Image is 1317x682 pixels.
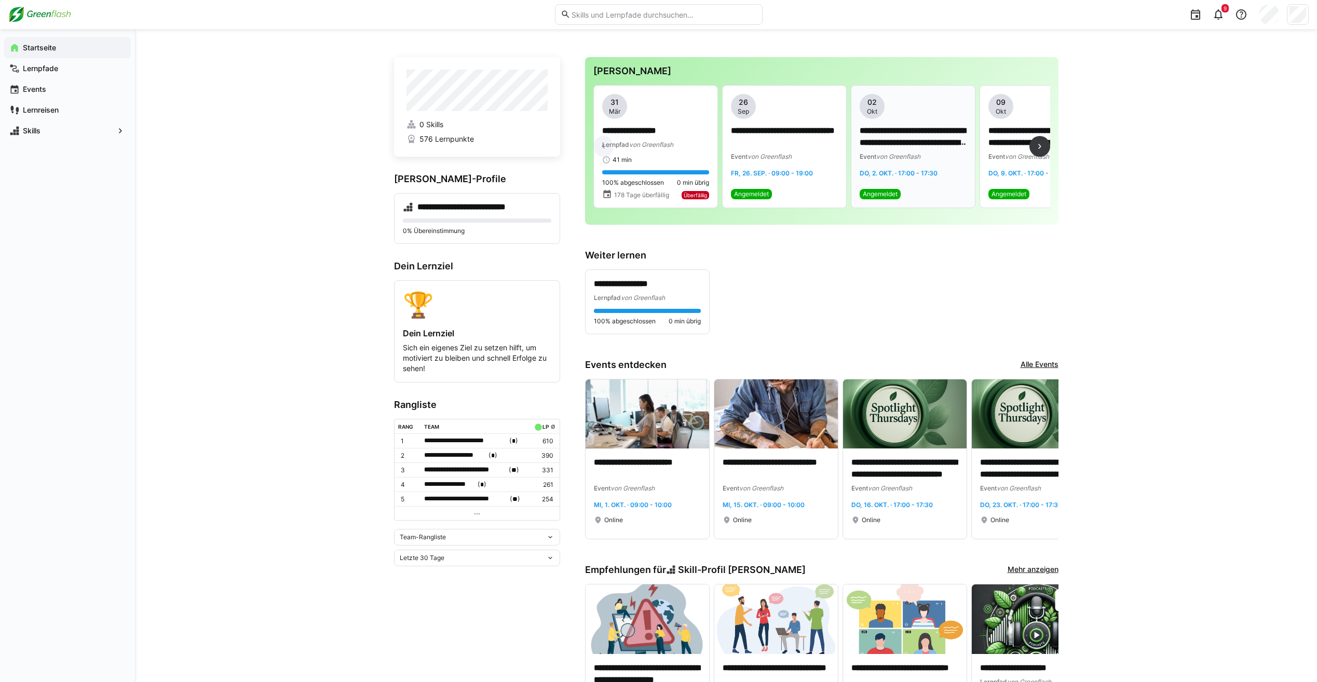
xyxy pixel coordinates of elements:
[609,107,620,116] span: Mär
[594,317,656,325] span: 100% abgeschlossen
[1021,359,1058,371] a: Alle Events
[394,261,560,272] h3: Dein Lernziel
[532,466,553,474] p: 331
[586,584,709,654] img: image
[867,97,877,107] span: 02
[851,501,933,509] span: Do, 16. Okt. · 17:00 - 17:30
[398,424,413,430] div: Rang
[532,481,553,489] p: 261
[851,484,868,492] span: Event
[585,359,667,371] h3: Events entdecken
[734,190,769,198] span: Angemeldet
[863,190,898,198] span: Angemeldet
[604,516,623,524] span: Online
[401,466,416,474] p: 3
[988,153,1005,160] span: Event
[406,119,548,130] a: 0 Skills
[532,495,553,503] p: 254
[532,437,553,445] p: 610
[860,153,876,160] span: Event
[748,153,792,160] span: von Greenflash
[400,533,446,541] span: Team-Rangliste
[876,153,920,160] span: von Greenflash
[542,424,549,430] div: LP
[990,516,1009,524] span: Online
[594,501,672,509] span: Mi, 1. Okt. · 09:00 - 10:00
[610,97,619,107] span: 31
[571,10,756,19] input: Skills und Lernpfade durchsuchen…
[621,294,665,302] span: von Greenflash
[1224,5,1227,11] span: 9
[972,584,1095,654] img: image
[419,134,474,144] span: 576 Lernpunkte
[419,119,443,130] span: 0 Skills
[403,328,551,338] h4: Dein Lernziel
[488,450,497,461] span: ( )
[401,437,416,445] p: 1
[739,97,748,107] span: 26
[594,294,621,302] span: Lernpfad
[867,107,877,116] span: Okt
[669,317,701,325] span: 0 min übrig
[613,156,632,164] span: 41 min
[400,554,444,562] span: Letzte 30 Tage
[1005,153,1049,160] span: von Greenflash
[988,169,1067,177] span: Do, 9. Okt. · 17:00 - 17:30
[401,495,416,503] p: 5
[532,452,553,460] p: 390
[996,97,1006,107] span: 09
[733,516,752,524] span: Online
[843,584,967,654] img: image
[992,190,1026,198] span: Angemeldet
[510,494,520,504] span: ( )
[509,465,519,475] span: ( )
[731,169,813,177] span: Fr, 26. Sep. · 09:00 - 19:00
[723,484,739,492] span: Event
[862,516,880,524] span: Online
[551,421,555,430] a: ø
[602,179,664,187] span: 100% abgeschlossen
[860,169,938,177] span: Do, 2. Okt. · 17:00 - 17:30
[677,179,709,187] span: 0 min übrig
[509,435,518,446] span: ( )
[593,65,1050,77] h3: [PERSON_NAME]
[594,484,610,492] span: Event
[585,250,1058,261] h3: Weiter lernen
[714,379,838,449] img: image
[394,173,560,185] h3: [PERSON_NAME]-Profile
[478,479,486,490] span: ( )
[403,289,551,320] div: 🏆
[1008,564,1058,576] a: Mehr anzeigen
[401,452,416,460] p: 2
[586,379,709,449] img: image
[403,343,551,374] p: Sich ein eigenes Ziel zu setzen hilft, um motiviert zu bleiben und schnell Erfolge zu sehen!
[401,481,416,489] p: 4
[614,191,669,199] span: 178 Tage überfällig
[996,107,1006,116] span: Okt
[684,192,707,198] span: Überfällig
[731,153,748,160] span: Event
[980,501,1062,509] span: Do, 23. Okt. · 17:00 - 17:30
[843,379,967,449] img: image
[394,399,560,411] h3: Rangliste
[980,484,997,492] span: Event
[585,564,806,576] h3: Empfehlungen für
[739,484,783,492] span: von Greenflash
[403,227,551,235] p: 0% Übereinstimmung
[723,501,805,509] span: Mi, 15. Okt. · 09:00 - 10:00
[972,379,1095,449] img: image
[738,107,749,116] span: Sep
[868,484,912,492] span: von Greenflash
[629,141,673,148] span: von Greenflash
[997,484,1041,492] span: von Greenflash
[424,424,439,430] div: Team
[678,564,806,576] span: Skill-Profil [PERSON_NAME]
[602,141,629,148] span: Lernpfad
[610,484,655,492] span: von Greenflash
[714,584,838,654] img: image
